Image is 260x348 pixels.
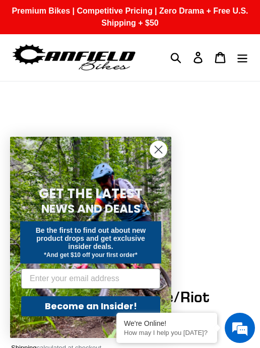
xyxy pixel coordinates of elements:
span: *And get $10 off your first order* [44,251,137,258]
button: Close dialog [150,141,167,158]
p: How may I help you today? [124,329,210,336]
span: NEWS AND DEALS [41,201,141,217]
span: GET THE LATEST [39,185,143,203]
div: We're Online! [124,319,210,327]
button: Become an Insider! [21,296,160,316]
img: Canfield Bikes [11,42,137,73]
button: Menu [231,47,253,68]
img: 2016-2018 Balance and Riot Lower Link Bearing Spacer [13,95,247,270]
span: Be the first to find out about new product drops and get exclusive insider deals. [36,226,146,250]
input: Enter your email address [21,269,160,289]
